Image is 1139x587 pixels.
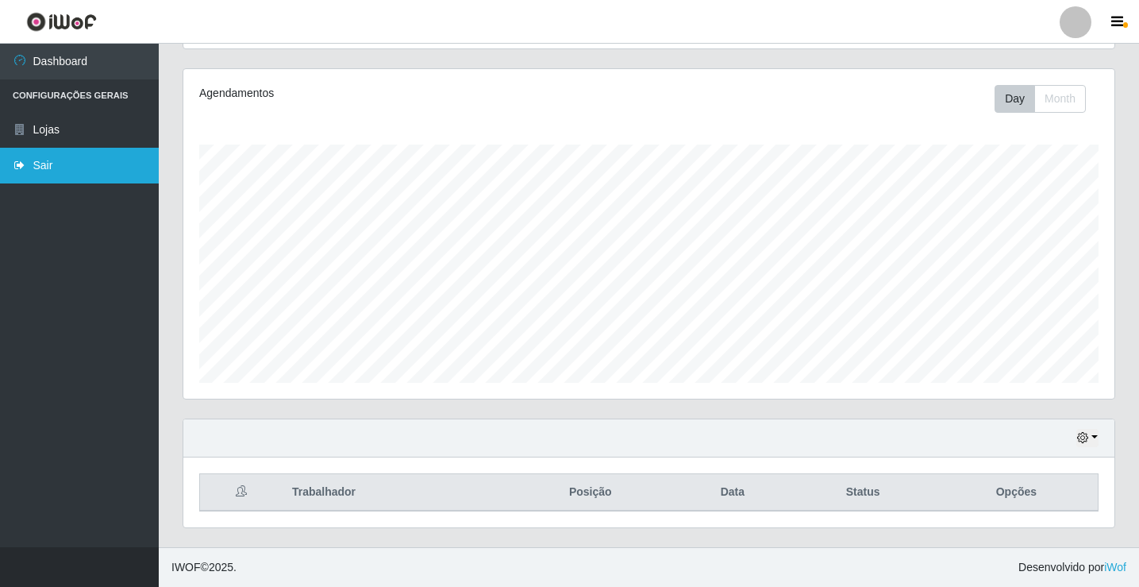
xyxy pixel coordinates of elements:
th: Opções [935,474,1099,512]
div: Toolbar with button groups [995,85,1099,113]
th: Trabalhador [283,474,506,512]
th: Data [674,474,791,512]
img: CoreUI Logo [26,12,97,32]
div: First group [995,85,1086,113]
div: Agendamentos [199,85,560,102]
span: Desenvolvido por [1018,559,1126,576]
th: Posição [506,474,674,512]
button: Day [995,85,1035,113]
button: Month [1034,85,1086,113]
span: © 2025 . [171,559,237,576]
a: iWof [1104,561,1126,573]
span: IWOF [171,561,201,573]
th: Status [791,474,935,512]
